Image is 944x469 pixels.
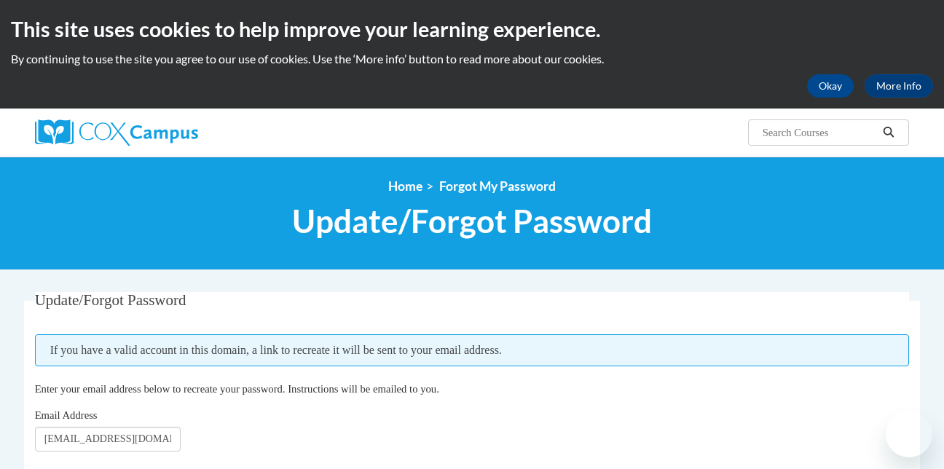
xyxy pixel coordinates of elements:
img: Cox Campus [35,119,198,146]
p: By continuing to use the site you agree to our use of cookies. Use the ‘More info’ button to read... [11,51,933,67]
input: Search Courses [761,124,878,141]
span: Forgot My Password [439,178,556,194]
h2: This site uses cookies to help improve your learning experience. [11,15,933,44]
a: Cox Campus [35,119,312,146]
span: Email Address [35,409,98,421]
a: More Info [865,74,933,98]
span: If you have a valid account in this domain, a link to recreate it will be sent to your email addr... [35,334,910,366]
button: Search [878,124,900,141]
iframe: Button to launch messaging window [886,411,932,457]
input: Email [35,427,181,452]
span: Update/Forgot Password [292,202,652,240]
a: Home [388,178,422,194]
span: Update/Forgot Password [35,291,186,309]
span: Enter your email address below to recreate your password. Instructions will be emailed to you. [35,383,439,395]
button: Okay [807,74,854,98]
